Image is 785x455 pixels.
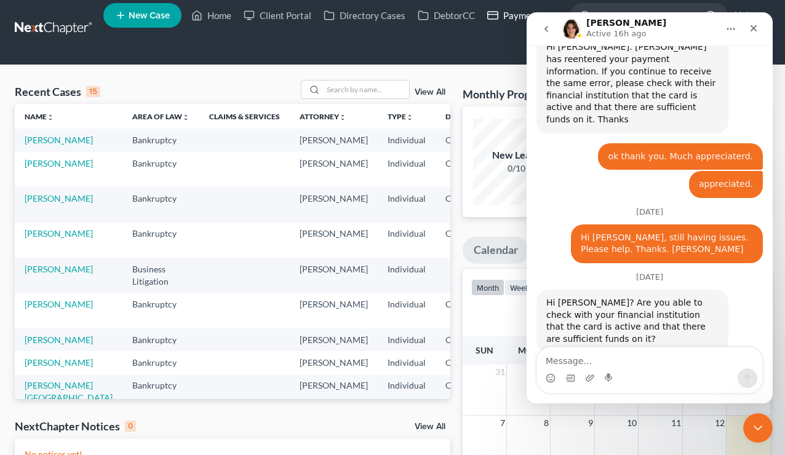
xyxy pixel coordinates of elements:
td: [PERSON_NAME] [290,374,378,410]
a: Client Portal [237,4,317,26]
td: CACB [436,374,496,410]
a: Area of Lawunfold_more [132,112,189,121]
td: Bankruptcy [122,187,199,222]
td: [PERSON_NAME] [290,351,378,374]
td: [PERSON_NAME] [290,152,378,187]
input: Search by name... [323,81,409,98]
td: [PERSON_NAME] [290,187,378,222]
th: Claims & Services [199,104,290,129]
td: Individual [378,258,436,293]
a: Districtunfold_more [445,112,486,121]
td: Individual [378,351,436,374]
a: [PERSON_NAME] [25,299,93,309]
td: CACB [436,152,496,187]
td: [PERSON_NAME] [290,293,378,328]
a: Directory Cases [317,4,412,26]
a: Home [185,4,237,26]
span: Mon [518,345,540,355]
td: Bankruptcy [122,374,199,410]
a: [PERSON_NAME] [25,193,93,204]
div: 0/10 [473,162,559,175]
button: month [471,279,504,296]
iframe: Intercom live chat [743,413,773,443]
a: Nameunfold_more [25,112,54,121]
span: 8 [543,416,550,430]
span: Sun [476,345,493,355]
td: Bankruptcy [122,351,199,374]
a: [PERSON_NAME] [25,228,93,239]
td: Bankruptcy [122,328,199,351]
a: Typeunfold_more [388,112,413,121]
td: Bankruptcy [122,293,199,328]
a: Calendar [463,237,529,264]
a: [PERSON_NAME] [25,334,93,345]
a: [PERSON_NAME] [25,135,93,145]
span: 12 [714,416,726,430]
h3: Monthly Progress [463,87,550,101]
a: View All [415,422,445,431]
div: 0 [125,421,136,432]
td: Individual [378,293,436,328]
a: [PERSON_NAME] [25,264,93,274]
i: unfold_more [406,114,413,121]
td: CACB [436,293,496,328]
input: Search by name... [595,4,707,26]
a: [PERSON_NAME] [25,357,93,368]
td: Bankruptcy [122,129,199,151]
div: NextChapter Notices [15,419,136,433]
td: CACB [436,187,496,222]
i: unfold_more [182,114,189,121]
a: Payments [481,4,550,26]
td: [PERSON_NAME] [290,129,378,151]
span: 7 [499,416,506,430]
td: CACB [436,129,496,151]
td: [PERSON_NAME] [290,328,378,351]
div: New Leads [473,148,559,162]
td: CACB [436,223,496,258]
a: DebtorCC [412,4,481,26]
button: week [504,279,535,296]
i: unfold_more [47,114,54,121]
span: 9 [587,416,594,430]
i: unfold_more [339,114,346,121]
span: 11 [670,416,682,430]
div: 15 [86,86,100,97]
a: [PERSON_NAME] [25,158,93,168]
td: CACB [436,328,496,351]
td: Bankruptcy [122,152,199,187]
td: [PERSON_NAME] [290,223,378,258]
td: Individual [378,328,436,351]
a: View All [415,88,445,97]
td: Individual [378,129,436,151]
iframe: Intercom live chat [527,12,773,403]
td: Business Litigation [122,258,199,293]
td: CACB [436,351,496,374]
td: [PERSON_NAME] [290,258,378,293]
td: Individual [378,223,436,258]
